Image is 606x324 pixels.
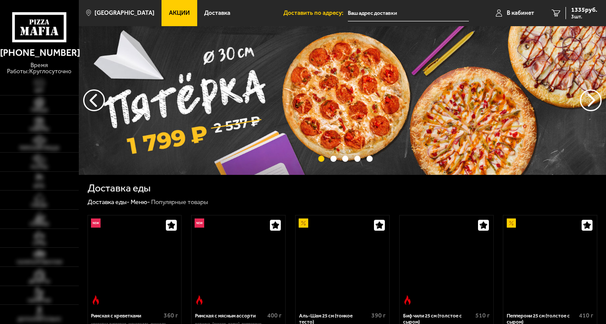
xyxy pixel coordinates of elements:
h1: Доставка еды [88,183,151,193]
span: Доставка [204,10,230,16]
a: Меню- [131,198,150,206]
button: следующий [83,89,105,111]
a: НовинкаОстрое блюдоРимская с креветками [88,215,182,308]
img: Острое блюдо [403,295,412,305]
span: В кабинет [507,10,534,16]
img: Новинка [91,218,101,228]
a: Доставка еды- [88,198,129,206]
input: Ваш адрес доставки [348,5,469,21]
button: точки переключения [342,156,348,162]
button: точки переключения [354,156,360,162]
img: Острое блюдо [91,295,101,305]
span: [GEOGRAPHIC_DATA] [94,10,155,16]
a: АкционныйАль-Шам 25 см (тонкое тесто) [296,215,389,308]
a: АкционныйПепперони 25 см (толстое с сыром) [503,215,597,308]
img: Акционный [507,218,516,228]
div: Популярные товары [151,198,208,206]
span: 400 г [267,312,282,319]
img: Острое блюдо [195,295,204,305]
img: Акционный [299,218,308,228]
span: 510 г [475,312,490,319]
img: Новинка [195,218,204,228]
span: Доставить по адресу: [283,10,348,16]
span: 1335 руб. [571,7,597,13]
div: Римская с креветками [91,313,161,319]
span: 360 г [164,312,178,319]
span: 3 шт. [571,14,597,19]
button: точки переключения [330,156,337,162]
button: точки переключения [367,156,373,162]
a: НовинкаОстрое блюдоРимская с мясным ассорти [192,215,285,308]
button: точки переключения [318,156,324,162]
a: Острое блюдоБиф чили 25 см (толстое с сыром) [400,215,493,308]
span: Акции [169,10,190,16]
span: 390 г [371,312,386,319]
div: Римская с мясным ассорти [195,313,265,319]
button: предыдущий [580,89,602,111]
span: 410 г [579,312,593,319]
